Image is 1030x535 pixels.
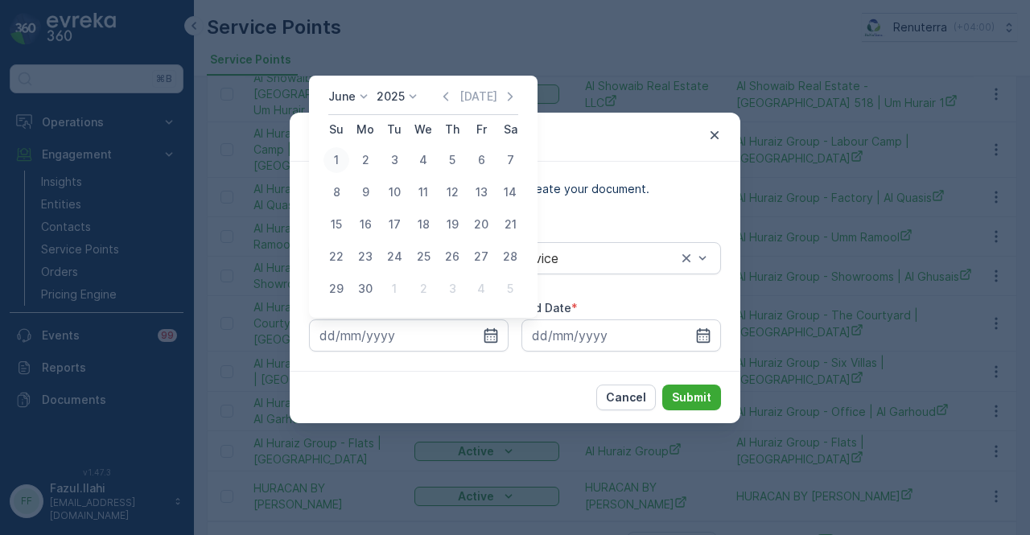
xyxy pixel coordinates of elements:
[438,115,467,144] th: Thursday
[323,244,349,270] div: 22
[459,88,497,105] p: [DATE]
[381,147,407,173] div: 3
[468,276,494,302] div: 4
[439,179,465,205] div: 12
[351,115,380,144] th: Monday
[352,179,378,205] div: 9
[323,212,349,237] div: 15
[352,276,378,302] div: 30
[439,276,465,302] div: 3
[352,244,378,270] div: 23
[497,244,523,270] div: 28
[377,88,405,105] p: 2025
[323,179,349,205] div: 8
[606,389,646,405] p: Cancel
[468,244,494,270] div: 27
[672,389,711,405] p: Submit
[323,147,349,173] div: 1
[439,147,465,173] div: 5
[410,244,436,270] div: 25
[439,212,465,237] div: 19
[328,88,356,105] p: June
[468,179,494,205] div: 13
[323,276,349,302] div: 29
[381,212,407,237] div: 17
[521,301,571,315] label: End Date
[309,319,509,352] input: dd/mm/yyyy
[439,244,465,270] div: 26
[497,212,523,237] div: 21
[410,179,436,205] div: 11
[496,115,525,144] th: Saturday
[521,319,721,352] input: dd/mm/yyyy
[497,276,523,302] div: 5
[409,115,438,144] th: Wednesday
[467,115,496,144] th: Friday
[322,115,351,144] th: Sunday
[381,244,407,270] div: 24
[381,276,407,302] div: 1
[380,115,409,144] th: Tuesday
[410,212,436,237] div: 18
[352,212,378,237] div: 16
[468,147,494,173] div: 6
[468,212,494,237] div: 20
[662,385,721,410] button: Submit
[497,147,523,173] div: 7
[497,179,523,205] div: 14
[410,147,436,173] div: 4
[596,385,656,410] button: Cancel
[381,179,407,205] div: 10
[352,147,378,173] div: 2
[410,276,436,302] div: 2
